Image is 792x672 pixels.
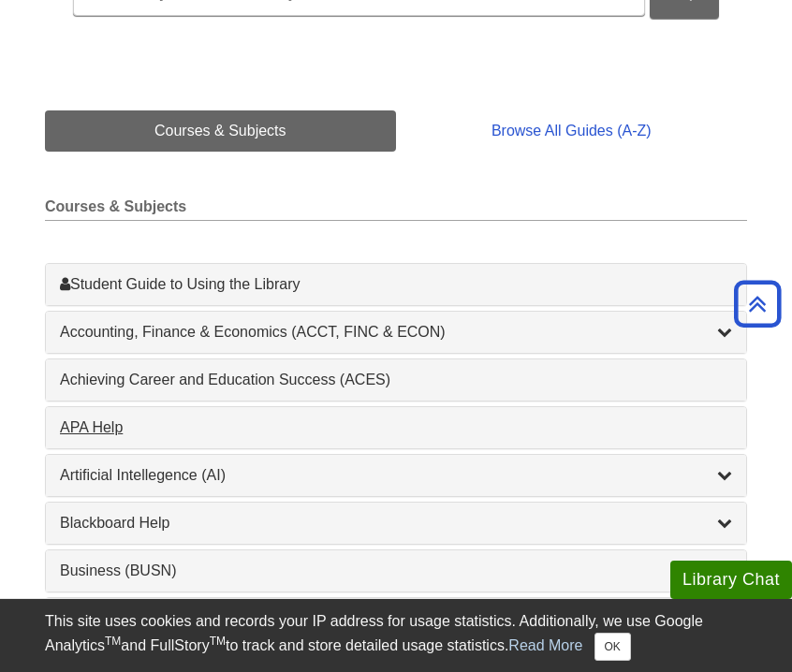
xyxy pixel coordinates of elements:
[45,610,747,661] div: This site uses cookies and records your IP address for usage statistics. Additionally, we use Goo...
[45,198,747,221] h2: Courses & Subjects
[45,110,396,152] a: Courses & Subjects
[60,321,732,343] a: Accounting, Finance & Economics (ACCT, FINC & ECON)
[727,291,787,316] a: Back to Top
[508,637,582,653] a: Read More
[105,635,121,648] sup: TM
[60,560,732,582] a: Business (BUSN)
[210,635,226,648] sup: TM
[60,512,732,534] a: Blackboard Help
[594,633,631,661] button: Close
[670,561,792,599] button: Library Chat
[60,416,732,439] a: APA Help
[60,273,732,296] a: Student Guide to Using the Library
[60,464,732,487] a: Artificial Intellegence (AI)
[396,110,747,152] a: Browse All Guides (A-Z)
[60,369,732,391] a: Achieving Career and Education Success (ACES)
